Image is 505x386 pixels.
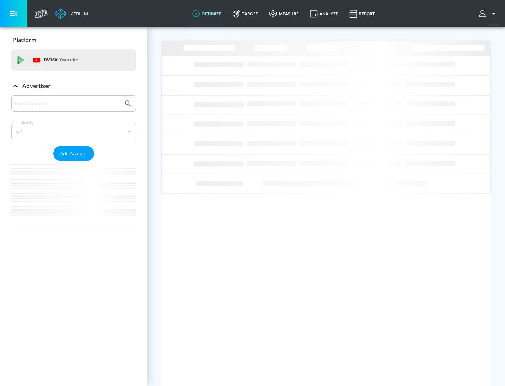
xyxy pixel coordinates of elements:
a: Analyze [304,1,344,26]
p: DV360: [44,56,78,64]
div: Advertiser [11,76,136,96]
div: DV360: Youtube [11,49,136,71]
a: measure [264,1,304,26]
nav: list of Advertiser [11,161,136,229]
a: Target [227,1,264,26]
input: Search by name [14,99,120,108]
div: Atrium [68,11,88,17]
label: Sort By [20,120,35,125]
a: Atrium [55,8,88,19]
button: Add Account [53,146,94,161]
div: Platform [11,30,136,50]
p: Advertiser [22,82,50,90]
div: Advertiser [11,95,136,229]
span: Add Account [60,149,87,158]
p: Platform [13,36,36,44]
span: v 4.22.2 [488,23,498,27]
a: optimize [187,1,227,26]
p: Youtube [59,56,78,64]
a: Report [344,1,381,26]
div: A-Z [11,123,136,140]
